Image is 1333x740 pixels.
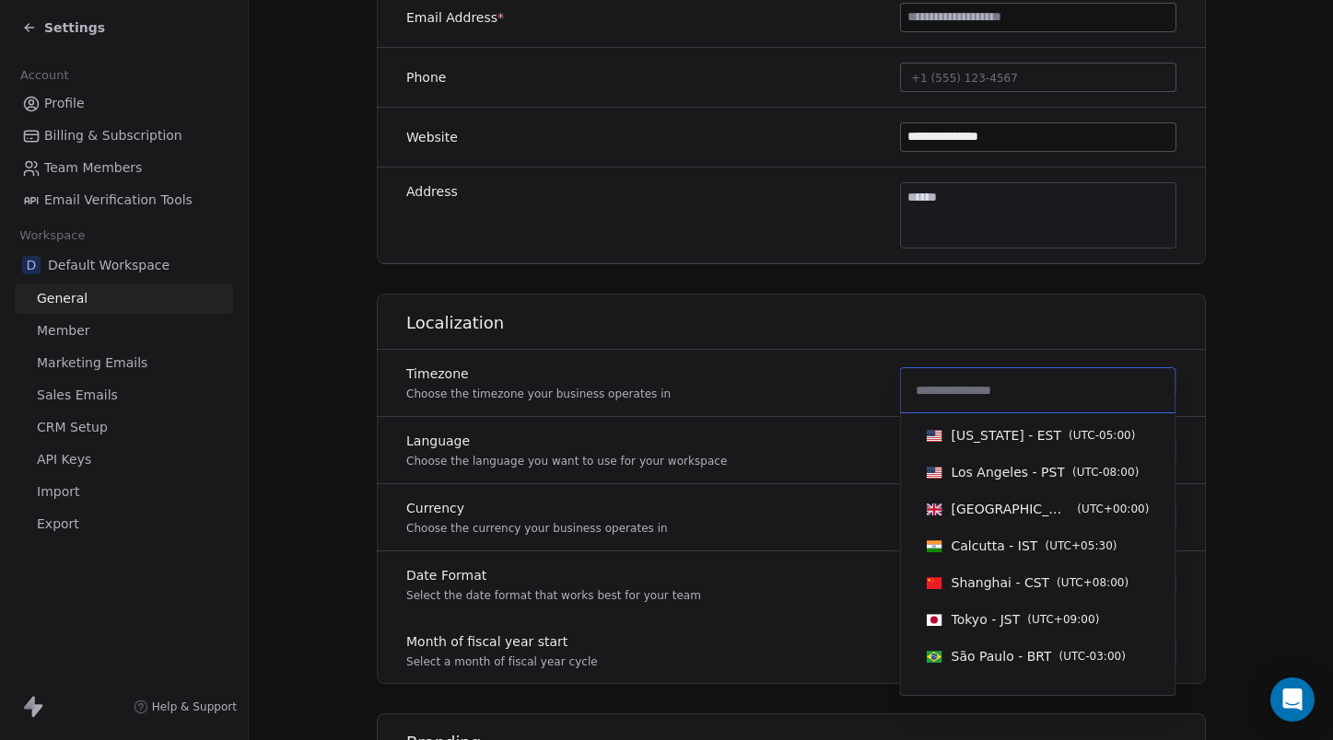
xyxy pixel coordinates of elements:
[1072,464,1139,480] span: ( UTC-08:00 )
[1077,501,1149,517] span: ( UTC+00:00 )
[952,537,1038,555] span: Calcutta - IST
[1043,685,1109,701] span: ( UTC-05:00 )
[952,500,1070,518] span: [GEOGRAPHIC_DATA] - GMT
[952,426,1062,445] span: [US_STATE] - EST
[952,463,1065,481] span: Los Angeles - PST
[1069,427,1135,444] span: ( UTC-05:00 )
[952,647,1052,665] span: São Paulo - BRT
[952,684,1036,702] span: Toronto - EST
[952,573,1050,592] span: Shanghai - CST
[1057,574,1128,591] span: ( UTC+08:00 )
[1059,648,1126,665] span: ( UTC-03:00 )
[1027,611,1099,628] span: ( UTC+09:00 )
[1045,538,1117,554] span: ( UTC+05:30 )
[952,610,1021,629] span: Tokyo - JST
